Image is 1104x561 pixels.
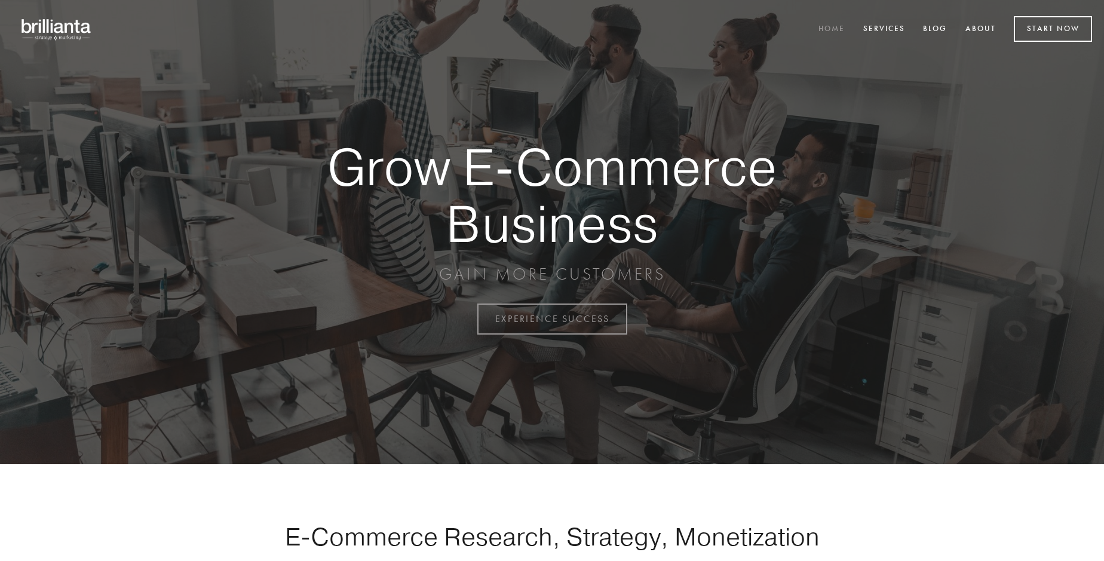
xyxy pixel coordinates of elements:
img: brillianta - research, strategy, marketing [12,12,102,47]
a: Services [855,20,913,39]
h1: E-Commerce Research, Strategy, Monetization [247,522,857,551]
a: Start Now [1014,16,1092,42]
strong: Grow E-Commerce Business [286,139,818,252]
a: Blog [915,20,955,39]
p: GAIN MORE CUSTOMERS [286,263,818,285]
a: EXPERIENCE SUCCESS [477,304,627,335]
a: Home [811,20,852,39]
a: About [958,20,1004,39]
